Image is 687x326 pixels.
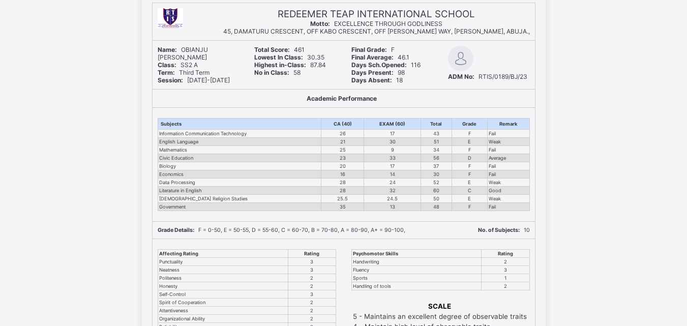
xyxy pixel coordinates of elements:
[487,118,529,130] th: Remark
[421,146,452,154] td: 34
[364,130,421,138] td: 17
[452,154,487,162] td: D
[351,274,481,282] td: Sports
[158,282,288,290] td: Honesty
[254,46,290,53] b: Total Score:
[158,61,198,69] span: SS2 A
[421,203,452,211] td: 48
[351,69,405,76] span: 98
[288,266,336,274] td: 3
[254,53,324,61] span: 30.35
[487,187,529,195] td: Good
[310,20,442,27] span: EXCELLENCE THROUGH GODLINESS
[321,130,364,138] td: 26
[421,138,452,146] td: 51
[351,76,392,84] b: Days Absent:
[481,266,529,274] td: 3
[307,95,377,102] b: Academic Performance
[321,154,364,162] td: 23
[364,170,421,179] td: 14
[351,46,387,53] b: Final Grade:
[452,203,487,211] td: F
[158,227,405,233] span: F = 0-50, E = 50-55, D = 55-60, C = 60-70, B = 70-80, A = 80-90, A+ = 90-100,
[321,118,364,130] th: CA (40)
[158,138,321,146] td: English Language
[487,138,529,146] td: Weak
[364,162,421,170] td: 17
[158,250,288,258] th: Affecting Rating
[487,146,529,154] td: Fail
[478,227,530,233] span: 10
[487,162,529,170] td: Fail
[158,290,288,299] td: Self-Control
[487,154,529,162] td: Average
[158,203,321,211] td: Government
[351,258,481,266] td: Handwriting
[364,146,421,154] td: 9
[158,227,194,233] b: Grade Details:
[158,266,288,274] td: Neatness
[448,73,527,80] span: RTIS/0189/BJ/23
[421,130,452,138] td: 43
[421,162,452,170] td: 37
[158,179,321,187] td: Data Processing
[351,76,403,84] span: 18
[158,146,321,154] td: Mathematics
[321,162,364,170] td: 20
[158,170,321,179] td: Economics
[254,61,306,69] b: Highest in-Class:
[421,179,452,187] td: 52
[351,61,407,69] b: Days Sch.Opened:
[487,179,529,187] td: Weak
[254,69,289,76] b: No in Class:
[158,118,321,130] th: Subjects
[288,299,336,307] td: 2
[158,46,208,61] span: OBIANJU [PERSON_NAME]
[352,302,527,311] th: SCALE
[421,187,452,195] td: 60
[487,170,529,179] td: Fail
[364,138,421,146] td: 30
[364,179,421,187] td: 24
[364,187,421,195] td: 32
[421,170,452,179] td: 30
[452,118,487,130] th: Grade
[481,250,529,258] th: Rating
[321,187,364,195] td: 28
[254,61,326,69] span: 87.84
[158,69,210,76] span: Third Term
[421,195,452,203] td: 50
[158,307,288,315] td: Attentiveness
[288,290,336,299] td: 3
[223,27,530,35] span: 45, DAMATURU CRESCENT, OFF KABO CRESCENT, OFF [PERSON_NAME] WAY, [PERSON_NAME], ABUJA.,
[254,53,303,61] b: Lowest In Class:
[321,138,364,146] td: 21
[487,203,529,211] td: Fail
[351,53,394,61] b: Final Average:
[452,130,487,138] td: F
[487,195,529,203] td: Weak
[351,282,481,290] td: Handling of tools
[158,69,175,76] b: Term:
[288,307,336,315] td: 2
[310,20,330,27] b: Motto:
[321,179,364,187] td: 28
[254,46,305,53] span: 461
[288,315,336,323] td: 2
[158,274,288,282] td: Politeness
[288,274,336,282] td: 2
[452,170,487,179] td: F
[452,138,487,146] td: E
[158,299,288,307] td: Spirit of Cooperation
[364,203,421,211] td: 13
[158,258,288,266] td: Punctuality
[158,76,183,84] b: Session:
[158,315,288,323] td: Organizational Ability
[351,53,409,61] span: 46.1
[288,250,336,258] th: Rating
[254,69,301,76] span: 58
[448,73,474,80] b: ADM No:
[352,312,527,321] td: 5 - Maintains an excellent degree of observable traits
[351,69,394,76] b: Days Present:
[452,187,487,195] td: C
